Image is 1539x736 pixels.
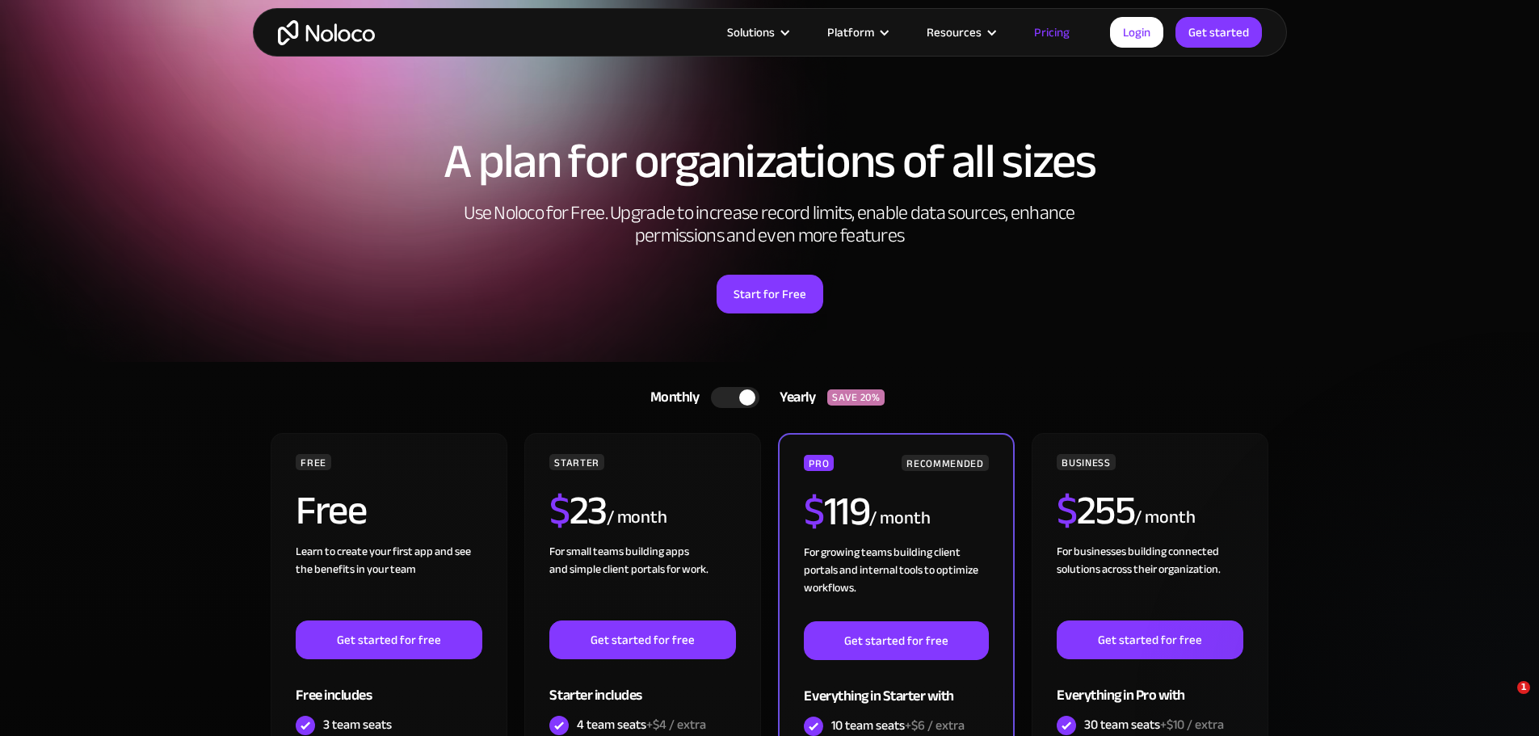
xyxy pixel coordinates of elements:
div: / month [869,506,930,532]
div: 3 team seats [323,716,392,734]
div: Free includes [296,659,481,712]
div: Starter includes [549,659,735,712]
div: Everything in Pro with [1057,659,1243,712]
a: home [278,20,375,45]
div: 10 team seats [831,717,965,734]
h2: 119 [804,491,869,532]
div: 30 team seats [1084,716,1224,734]
div: For small teams building apps and simple client portals for work. ‍ [549,543,735,620]
div: FREE [296,454,331,470]
a: Get started for free [549,620,735,659]
a: Get started for free [1057,620,1243,659]
div: For growing teams building client portals and internal tools to optimize workflows. [804,544,988,621]
div: STARTER [549,454,603,470]
div: Platform [827,22,874,43]
div: / month [1134,505,1195,531]
div: For businesses building connected solutions across their organization. ‍ [1057,543,1243,620]
div: 4 team seats [577,716,706,734]
h1: A plan for organizations of all sizes [269,137,1271,186]
a: Pricing [1014,22,1090,43]
span: $ [549,473,570,549]
div: Yearly [759,385,827,410]
span: 1 [1517,681,1530,694]
a: Get started for free [296,620,481,659]
a: Get started for free [804,621,988,660]
a: Login [1110,17,1163,48]
span: $ [804,473,824,549]
h2: 23 [549,490,607,531]
h2: Free [296,490,366,531]
h2: 255 [1057,490,1134,531]
span: $ [1057,473,1077,549]
div: Resources [906,22,1014,43]
div: Monthly [630,385,712,410]
div: Resources [927,22,982,43]
div: BUSINESS [1057,454,1115,470]
a: Start for Free [717,275,823,313]
div: Everything in Starter with [804,660,988,713]
h2: Use Noloco for Free. Upgrade to increase record limits, enable data sources, enhance permissions ... [447,202,1093,247]
div: PRO [804,455,834,471]
div: RECOMMENDED [902,455,988,471]
iframe: Intercom live chat [1484,681,1523,720]
div: / month [607,505,667,531]
div: Solutions [727,22,775,43]
a: Get started [1175,17,1262,48]
div: Solutions [707,22,807,43]
div: Platform [807,22,906,43]
div: SAVE 20% [827,389,885,406]
div: Learn to create your first app and see the benefits in your team ‍ [296,543,481,620]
